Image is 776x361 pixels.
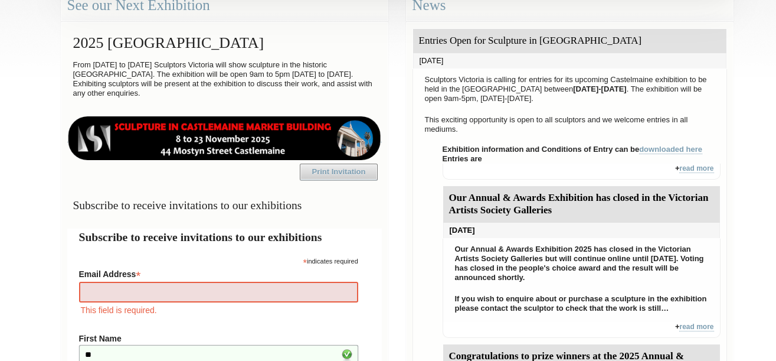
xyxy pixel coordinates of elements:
[79,266,358,280] label: Email Address
[79,304,358,317] div: This field is required.
[419,72,721,106] p: Sculptors Victoria is calling for entries for its upcoming Castelmaine exhibition to be held in t...
[413,29,726,53] div: Entries Open for Sculpture in [GEOGRAPHIC_DATA]
[573,84,627,93] strong: [DATE]-[DATE]
[79,255,358,266] div: indicates required
[443,186,720,223] div: Our Annual & Awards Exhibition has closed in the Victorian Artists Society Galleries
[679,323,713,331] a: read more
[679,164,713,173] a: read more
[79,229,370,246] h2: Subscribe to receive invitations to our exhibitions
[419,112,721,137] p: This exciting opportunity is open to all sculptors and we welcome entries in all mediums.
[449,242,714,285] p: Our Annual & Awards Exhibition 2025 has closed in the Victorian Artists Society Galleries but wil...
[443,223,720,238] div: [DATE]
[443,322,721,338] div: +
[67,116,382,160] img: castlemaine-ldrbd25v2.png
[449,291,714,316] p: If you wish to enquire about or purchase a sculpture in the exhibition please contact the sculpto...
[67,194,382,217] h3: Subscribe to receive invitations to our exhibitions
[443,145,703,154] strong: Exhibition information and Conditions of Entry can be
[413,53,726,69] div: [DATE]
[67,57,382,101] p: From [DATE] to [DATE] Sculptors Victoria will show sculpture in the historic [GEOGRAPHIC_DATA]. T...
[67,28,382,57] h2: 2025 [GEOGRAPHIC_DATA]
[443,164,721,180] div: +
[639,145,702,154] a: downloaded here
[300,164,378,180] a: Print Invitation
[79,334,358,343] label: First Name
